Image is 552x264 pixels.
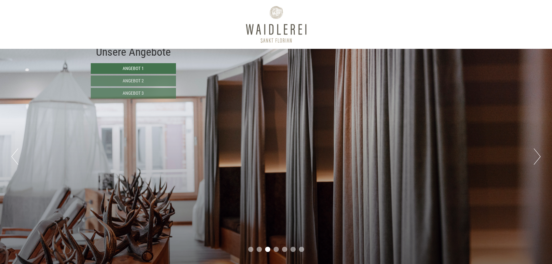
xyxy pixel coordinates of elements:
[123,90,144,96] span: Angebot 3
[11,148,18,165] button: Previous
[534,148,541,165] button: Next
[91,44,176,60] div: Unsere Angebote
[123,78,144,83] span: Angebot 2
[123,66,144,71] span: Angebot 1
